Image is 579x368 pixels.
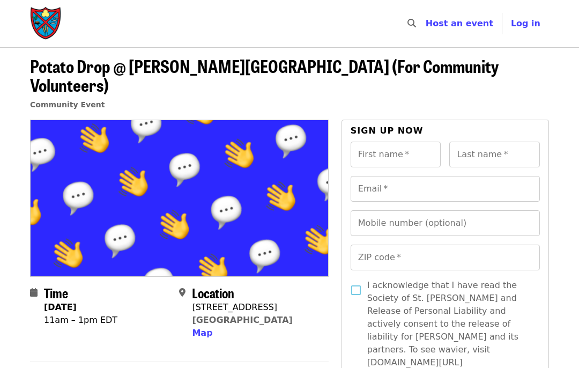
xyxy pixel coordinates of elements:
input: Last name [449,142,540,167]
input: Search [422,11,431,36]
span: Sign up now [351,126,424,136]
button: Map [192,327,212,340]
i: calendar icon [30,288,38,298]
a: [GEOGRAPHIC_DATA] [192,315,292,325]
div: 11am – 1pm EDT [44,314,117,327]
a: Host an event [426,18,493,28]
a: Community Event [30,100,105,109]
span: Log in [511,18,540,28]
div: [STREET_ADDRESS] [192,301,292,314]
i: map-marker-alt icon [179,288,185,298]
strong: [DATE] [44,302,77,312]
img: Potato Drop @ Randolph College (For Community Volunteers) organized by Society of St. Andrew [31,120,328,276]
input: First name [351,142,441,167]
i: search icon [407,18,416,28]
span: Potato Drop @ [PERSON_NAME][GEOGRAPHIC_DATA] (For Community Volunteers) [30,53,499,97]
img: Society of St. Andrew - Home [30,6,62,41]
input: Mobile number (optional) [351,210,540,236]
input: ZIP code [351,245,540,270]
span: Time [44,283,68,302]
span: Location [192,283,234,302]
span: Map [192,328,212,338]
button: Log in [502,13,549,34]
input: Email [351,176,540,202]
